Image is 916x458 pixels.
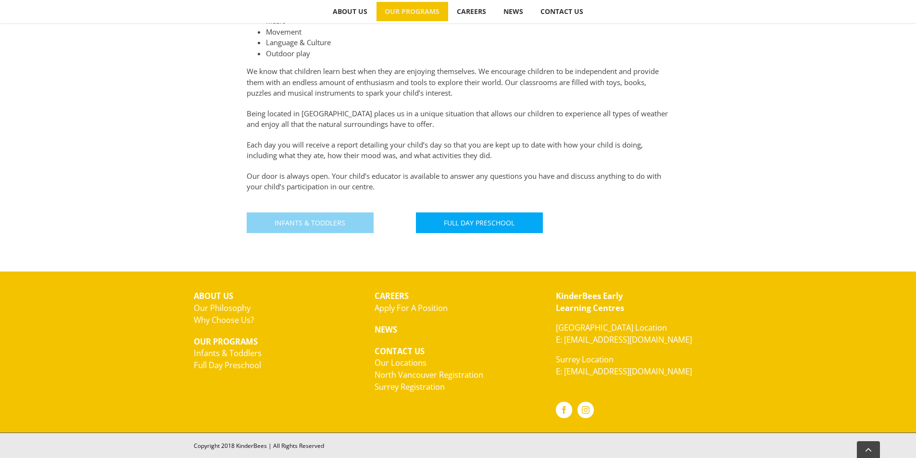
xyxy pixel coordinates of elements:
p: Surrey Location [556,354,723,378]
strong: CONTACT US [375,346,425,357]
a: KinderBees EarlyLearning Centres [556,290,624,313]
span: Full Day Preschool [444,219,514,227]
a: Surrey Registration [375,381,445,392]
strong: ABOUT US [194,290,233,301]
a: NEWS [495,2,532,21]
a: OUR PROGRAMS [376,2,448,21]
span: NEWS [503,8,523,15]
a: E: [EMAIL_ADDRESS][DOMAIN_NAME] [556,334,692,345]
a: E: [EMAIL_ADDRESS][DOMAIN_NAME] [556,366,692,377]
strong: OUR PROGRAMS [194,336,258,347]
a: Full Day Preschool [194,359,261,371]
li: Movement [266,26,670,37]
li: Language & Culture [266,37,670,48]
p: [GEOGRAPHIC_DATA] Location [556,322,723,346]
a: Our Philosophy [194,302,251,313]
span: CONTACT US [540,8,583,15]
a: Full Day Preschool [416,212,543,233]
a: Apply For A Position [375,302,448,313]
strong: NEWS [375,324,397,335]
a: Facebook [556,402,572,418]
strong: CAREERS [375,290,409,301]
span: Infants & Toddlers [275,219,345,227]
a: Our Locations [375,357,427,368]
a: Infants & Toddlers [194,347,262,359]
p: Being located in [GEOGRAPHIC_DATA] places us in a unique situation that allows our children to ex... [247,108,670,130]
span: ABOUT US [333,8,367,15]
a: Infants & Toddlers [247,212,374,233]
p: Each day you will receive a report detailing your child’s day so that you are kept up to date wit... [247,139,670,161]
span: OUR PROGRAMS [385,8,439,15]
a: Instagram [577,402,594,418]
li: Outdoor play [266,48,670,59]
div: Copyright 2018 KinderBees | All Rights Reserved [194,442,723,450]
a: CAREERS [449,2,495,21]
p: We know that children learn best when they are enjoying themselves. We encourage children to be i... [247,66,670,99]
strong: KinderBees Early Learning Centres [556,290,624,313]
a: Why Choose Us? [194,314,254,325]
span: CAREERS [457,8,486,15]
a: CONTACT US [532,2,592,21]
a: North Vancouver Registration [375,369,483,380]
a: ABOUT US [325,2,376,21]
p: Our door is always open. Your child’s educator is available to answer any questions you have and ... [247,171,670,192]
